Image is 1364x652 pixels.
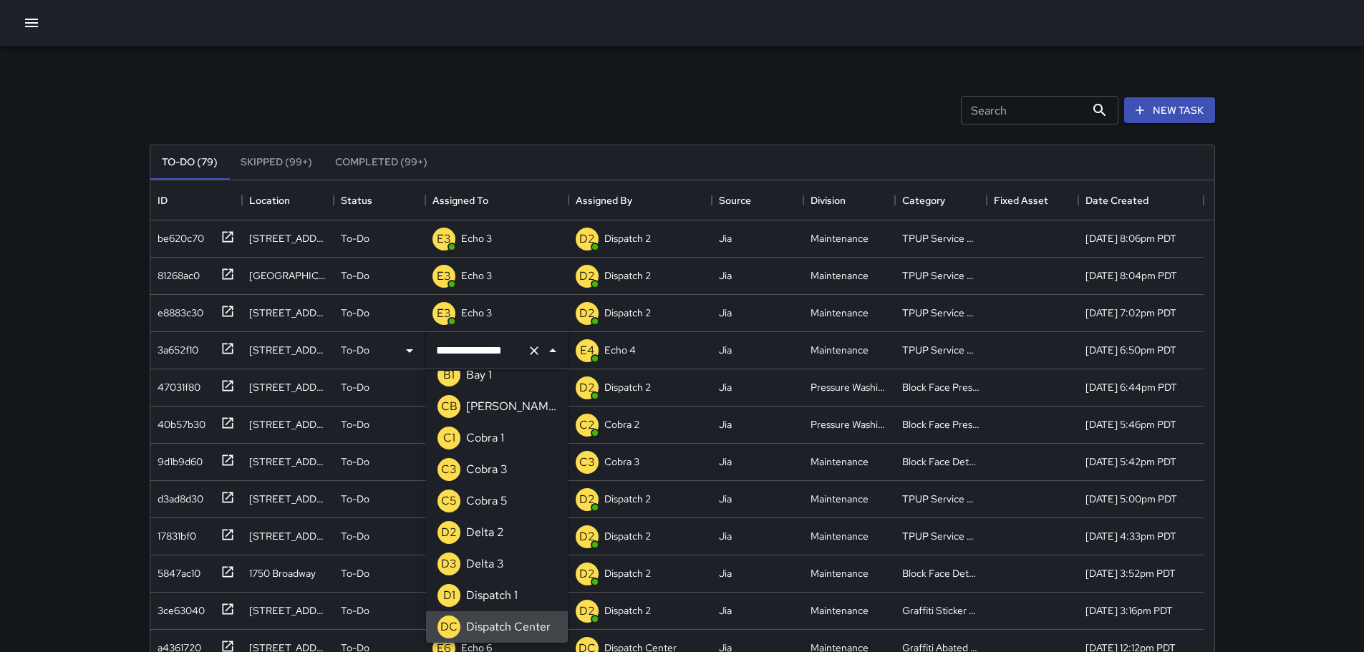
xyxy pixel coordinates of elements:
p: C3 [579,454,595,471]
p: Dispatch 2 [604,566,651,580]
div: TPUP Service Requested [902,529,980,543]
div: 1720 Telegraph Avenue [249,306,327,320]
div: 379 12th Street [249,454,327,469]
div: Block Face Pressure Washed [902,380,980,394]
p: Delta 2 [466,524,504,541]
p: To-Do [341,492,369,506]
p: D2 [579,603,595,620]
div: 9/25/2025, 3:52pm PDT [1085,566,1176,580]
div: 441 9th Street [249,529,327,543]
p: [PERSON_NAME] [466,398,556,415]
div: Location [249,180,290,220]
div: d3ad8d30 [152,486,203,506]
p: Dispatch 2 [604,306,651,320]
button: Close [543,341,563,361]
div: TPUP Service Requested [902,343,980,357]
div: 9/25/2025, 8:06pm PDT [1085,231,1176,245]
p: C2 [579,417,595,434]
div: 9/25/2025, 5:42pm PDT [1085,454,1176,469]
div: TPUP Service Requested [902,268,980,283]
p: C1 [443,429,455,447]
p: CB [441,398,458,415]
p: Bay 1 [466,366,492,384]
div: Jia [719,566,732,580]
p: Echo 3 [461,268,492,283]
p: D3 [441,555,457,573]
p: To-Do [341,231,369,245]
div: Fixed Asset [994,180,1048,220]
p: Dispatch 1 [466,587,518,604]
p: To-Do [341,380,369,394]
div: 9/25/2025, 6:44pm PDT [1085,380,1177,394]
div: Jia [719,603,732,618]
div: e8883c30 [152,300,203,320]
p: D2 [441,524,457,541]
div: 5847ac10 [152,560,200,580]
p: C5 [441,492,457,510]
p: Dispatch 2 [604,380,651,394]
p: E3 [437,268,451,285]
div: ID [150,180,242,220]
div: 1245 Broadway [249,417,327,432]
div: 9d1b9d60 [152,449,203,469]
button: Skipped (99+) [229,145,324,180]
div: be620c70 [152,225,204,245]
div: Block Face Detailed [902,566,980,580]
div: ID [158,180,168,220]
div: Jia [719,454,732,469]
div: 17831bf0 [152,523,196,543]
p: Cobra 5 [466,492,508,510]
div: Date Created [1085,180,1148,220]
div: Maintenance [811,231,869,245]
div: TPUP Service Requested [902,231,980,245]
div: 9/25/2025, 7:02pm PDT [1085,306,1176,320]
p: Echo 3 [461,231,492,245]
div: Jia [719,268,732,283]
div: Fixed Asset [987,180,1078,220]
p: D1 [443,587,455,604]
div: Jia [719,417,732,432]
div: 9/25/2025, 5:00pm PDT [1085,492,1177,506]
div: Jia [719,343,732,357]
div: Maintenance [811,454,869,469]
p: Dispatch 2 [604,268,651,283]
div: Source [712,180,803,220]
div: Category [895,180,987,220]
p: To-Do [341,566,369,580]
div: Pressure Washing [811,417,888,432]
p: D2 [579,379,595,396]
div: Date Created [1078,180,1204,220]
div: 901 Franklin Street [249,492,327,506]
p: Cobra 1 [466,429,504,447]
div: 3a652f10 [152,337,198,357]
div: Assigned By [576,180,632,220]
p: To-Do [341,454,369,469]
p: To-Do [341,417,369,432]
div: Source [719,180,751,220]
div: Maintenance [811,343,869,357]
div: 901 Franklin Street [249,231,327,245]
p: D2 [579,230,595,248]
div: 9/25/2025, 3:16pm PDT [1085,603,1173,618]
button: Clear [524,341,544,361]
p: To-Do [341,306,369,320]
p: To-Do [341,529,369,543]
p: DC [440,618,458,636]
div: 2315 Valdez Street [249,343,327,357]
button: Completed (99+) [324,145,439,180]
div: Block Face Detailed [902,454,980,469]
div: Maintenance [811,529,869,543]
div: 9/25/2025, 8:04pm PDT [1085,268,1177,283]
div: 3ce63040 [152,598,205,618]
p: Dispatch Center [466,618,551,636]
div: Jia [719,529,732,543]
p: Cobra 3 [604,454,639,469]
p: D2 [579,565,595,583]
div: Assigned To [425,180,569,220]
p: Dispatch 2 [604,231,651,245]
div: 9/25/2025, 6:50pm PDT [1085,343,1176,357]
div: 1750 Broadway [249,566,316,580]
div: Graffiti Sticker Abated Small [902,603,980,618]
p: To-Do [341,603,369,618]
div: Pressure Washing [811,380,888,394]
